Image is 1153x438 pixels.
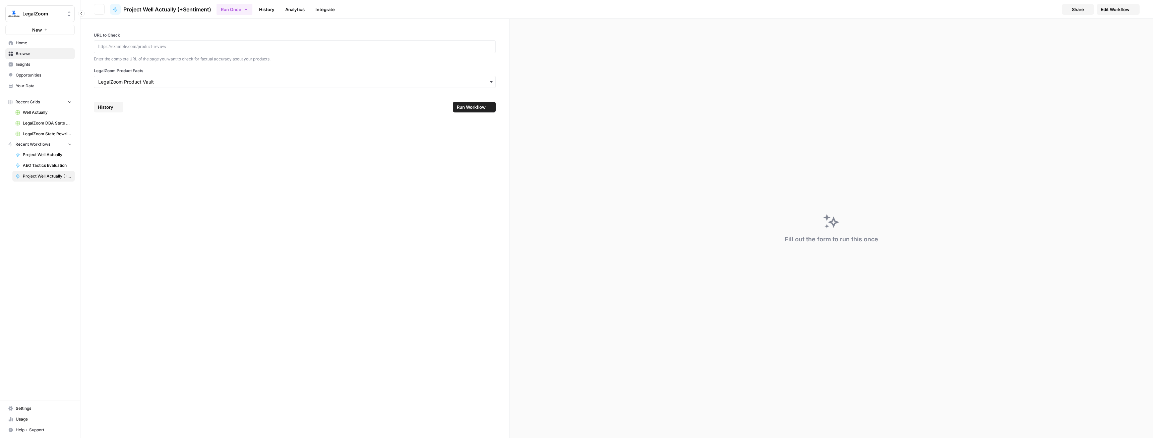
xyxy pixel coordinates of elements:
[1072,6,1084,13] span: Share
[5,97,75,107] button: Recent Grids
[5,70,75,81] a: Opportunities
[255,4,279,15] a: History
[16,416,72,422] span: Usage
[22,10,63,17] span: LegalZoom
[12,160,75,171] a: AEO Tactics Evaluation
[785,235,878,244] div: Fill out the form to run this once
[110,4,211,15] a: Project Well Actually (+Sentiment)
[15,141,50,147] span: Recent Workflows
[16,72,72,78] span: Opportunities
[16,83,72,89] span: Your Data
[23,120,72,126] span: LegalZoom DBA State Articles
[12,171,75,182] a: Project Well Actually (+Sentiment)
[12,149,75,160] a: Project Well Actually
[12,118,75,129] a: LegalZoom DBA State Articles
[1062,4,1094,15] button: Share
[123,5,211,13] span: Project Well Actually (+Sentiment)
[453,102,496,112] button: Run Workflow
[217,4,252,15] button: Run Once
[5,38,75,48] a: Home
[16,405,72,411] span: Settings
[94,102,123,112] button: History
[16,51,72,57] span: Browse
[5,139,75,149] button: Recent Workflows
[5,25,75,35] button: New
[23,173,72,179] span: Project Well Actually (+Sentiment)
[23,109,72,115] span: Well Actually
[5,5,75,22] button: Workspace: LegalZoom
[94,68,496,74] label: LegalZoom Product Facts
[5,414,75,425] a: Usage
[23,152,72,158] span: Project Well Actually
[1097,4,1140,15] a: Edit Workflow
[5,425,75,435] button: Help + Support
[23,162,72,168] span: AEO Tactics Evaluation
[5,59,75,70] a: Insights
[8,8,20,20] img: LegalZoom Logo
[23,131,72,137] span: LegalZoom State Rewrites INC
[457,104,486,110] span: Run Workflow
[16,427,72,433] span: Help + Support
[5,48,75,59] a: Browse
[94,32,496,38] label: URL to Check
[15,99,40,105] span: Recent Grids
[12,129,75,139] a: LegalZoom State Rewrites INC
[16,61,72,67] span: Insights
[98,79,491,85] input: LegalZoom Product Vault
[32,27,42,33] span: New
[94,56,496,62] p: Enter the complete URL of the page you want to check for factual accuracy about your products.
[98,104,113,110] span: History
[1101,6,1130,13] span: Edit Workflow
[5,81,75,91] a: Your Data
[5,403,75,414] a: Settings
[16,40,72,46] span: Home
[281,4,309,15] a: Analytics
[311,4,339,15] a: Integrate
[12,107,75,118] a: Well Actually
